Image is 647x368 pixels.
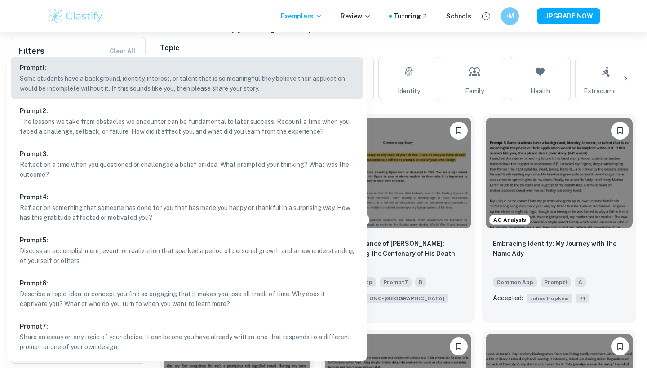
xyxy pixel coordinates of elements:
[20,246,354,266] p: Discuss an accomplishment, event, or realization that sparked a period of personal growth and a n...
[20,203,354,223] p: Reflect on something that someone has done for you that has made you happy or thankful in a surpr...
[20,74,354,93] p: Some students have a background, identity, interest, or talent that is so meaningful they believe...
[20,149,48,159] h6: Prompt 3 :
[20,289,354,309] p: Describe a topic, idea, or concept you find so engaging that it makes you lose all track of time....
[20,321,48,331] h6: Prompt 7 :
[20,160,354,180] p: Reflect on a time when you questioned or challenged a belief or idea. What prompted your thinking...
[20,63,46,73] h6: Prompt 1 :
[20,117,354,136] p: The lessons we take from obstacles we encounter can be fundamental to later success. Recount a ti...
[20,106,48,116] h6: Prompt 2 :
[20,332,354,352] p: Share an essay on any topic of your choice. It can be one you have already written, one that resp...
[20,235,48,245] h6: Prompt 5 :
[20,278,48,288] h6: Prompt 6 :
[20,192,49,202] h6: Prompt 4 :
